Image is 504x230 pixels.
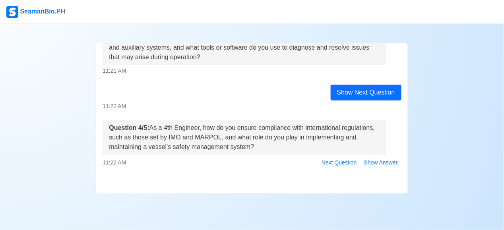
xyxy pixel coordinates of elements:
[331,85,401,101] div: Show Next Question
[361,157,401,169] button: Show Answer
[103,67,401,75] div: 11:21 AM
[103,102,401,110] div: 11:22 AM
[55,8,66,15] span: .PH
[109,123,380,152] div: As a 4th Engineer, how do you ensure compliance with international regulations, such as those set...
[6,6,65,18] div: SeamanBio
[6,6,18,18] img: Logo
[318,157,361,169] button: Next Question
[109,124,149,131] strong: Question 4/5:
[103,157,401,169] div: 11:22 AM
[109,33,380,62] div: How do you perform routine maintenance and troubleshooting on main engine and auxiliary systems, ...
